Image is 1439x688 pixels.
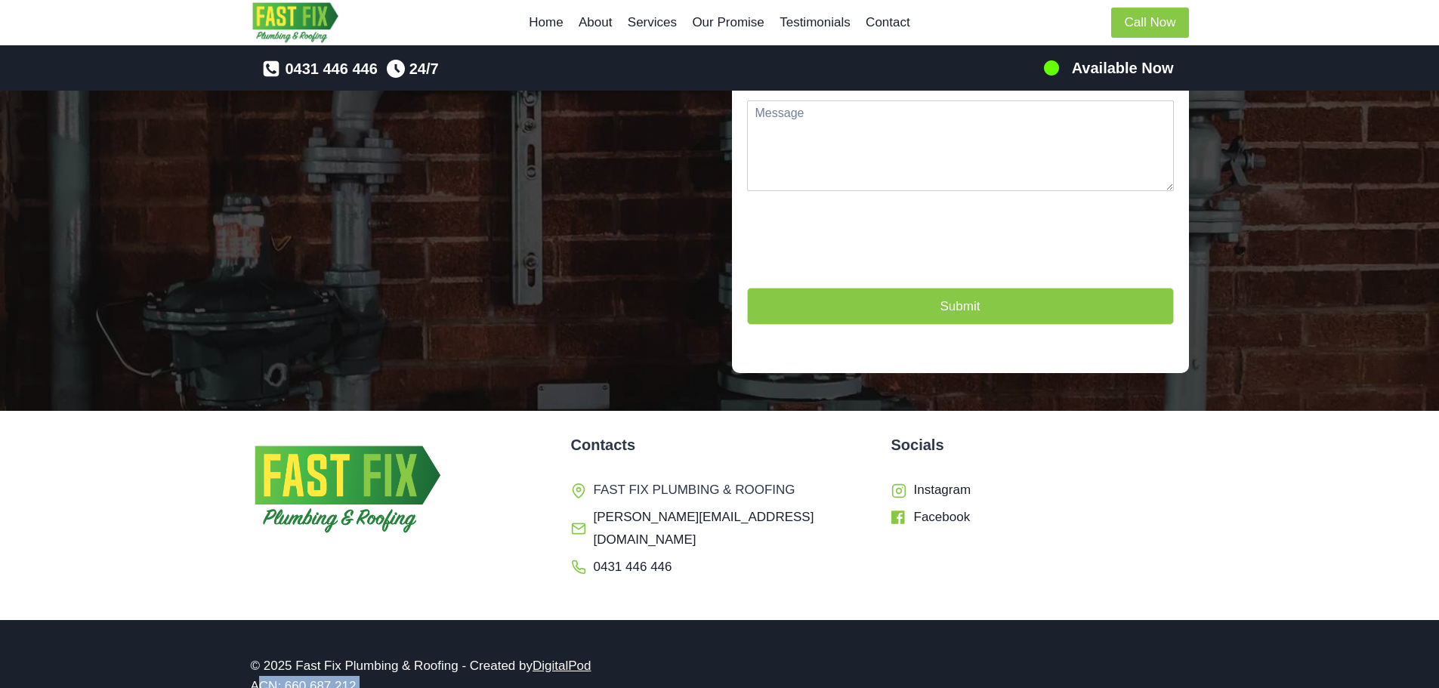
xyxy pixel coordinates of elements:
a: About [571,5,620,41]
iframe: reCAPTCHA [747,206,977,319]
span: 0431 446 446 [285,57,377,81]
a: Testimonials [772,5,858,41]
span: FAST FIX PLUMBING & ROOFING [594,479,795,502]
a: DigitalPod [533,659,591,673]
a: Our Promise [684,5,772,41]
a: 0431 446 446 [571,556,672,579]
img: 100-percents.png [1042,59,1061,77]
span: Facebook [914,506,971,529]
h5: Contacts [571,433,869,456]
span: [PERSON_NAME][EMAIL_ADDRESS][DOMAIN_NAME] [594,506,869,552]
a: Instagram [891,479,971,502]
a: Contact [858,5,918,41]
a: 0431 446 446 [262,57,377,81]
h5: Available Now [1072,57,1174,79]
a: [PERSON_NAME][EMAIL_ADDRESS][DOMAIN_NAME] [571,506,869,552]
h5: Socials [891,433,1189,456]
a: Services [620,5,685,41]
a: Facebook [891,506,971,529]
button: Submit [747,288,1174,325]
span: Instagram [914,479,971,502]
a: Call Now [1111,8,1188,39]
span: 24/7 [409,57,439,81]
span: 0431 446 446 [594,556,672,579]
nav: Primary Navigation [521,5,918,41]
a: Home [521,5,571,41]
